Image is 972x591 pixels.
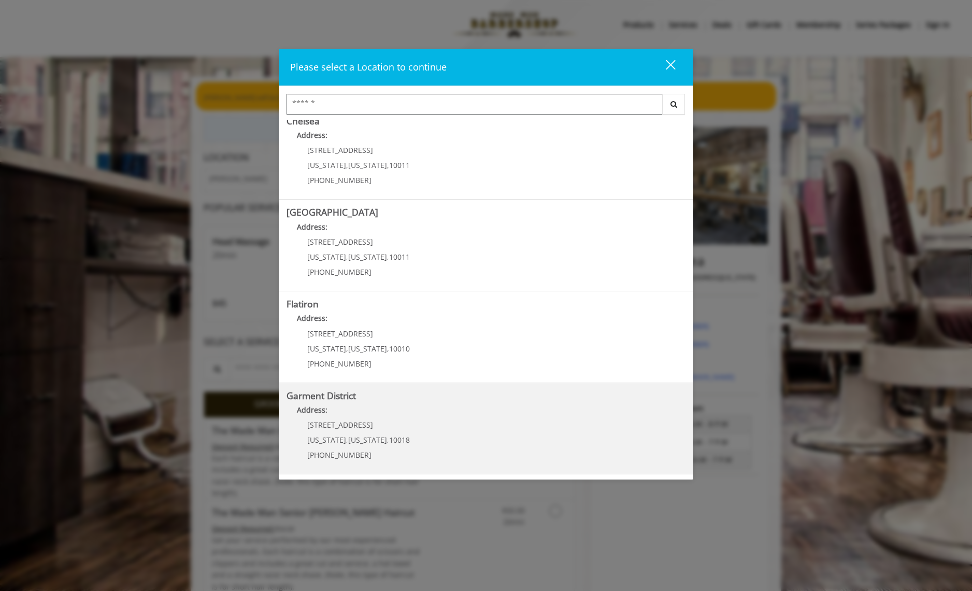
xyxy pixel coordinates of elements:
[287,298,319,310] b: Flatiron
[307,267,371,277] span: [PHONE_NUMBER]
[297,222,327,232] b: Address:
[307,160,346,170] span: [US_STATE]
[307,435,346,445] span: [US_STATE]
[387,160,389,170] span: ,
[287,389,356,402] b: Garment District
[307,237,373,247] span: [STREET_ADDRESS]
[389,252,410,262] span: 10011
[287,94,685,120] div: Center Select
[387,344,389,354] span: ,
[297,405,327,415] b: Address:
[654,59,675,75] div: close dialog
[668,101,680,108] i: Search button
[348,160,387,170] span: [US_STATE]
[389,435,410,445] span: 10018
[287,115,320,127] b: Chelsea
[307,420,373,430] span: [STREET_ADDRESS]
[348,252,387,262] span: [US_STATE]
[290,61,447,73] span: Please select a Location to continue
[346,435,348,445] span: ,
[389,344,410,354] span: 10010
[307,344,346,354] span: [US_STATE]
[647,57,682,78] button: close dialog
[346,160,348,170] span: ,
[297,130,327,140] b: Address:
[389,160,410,170] span: 10011
[348,435,387,445] span: [US_STATE]
[307,329,373,339] span: [STREET_ADDRESS]
[307,252,346,262] span: [US_STATE]
[348,344,387,354] span: [US_STATE]
[387,435,389,445] span: ,
[307,175,371,185] span: [PHONE_NUMBER]
[297,313,327,323] b: Address:
[307,145,373,155] span: [STREET_ADDRESS]
[307,450,371,460] span: [PHONE_NUMBER]
[287,94,663,115] input: Search Center
[387,252,389,262] span: ,
[346,344,348,354] span: ,
[307,359,371,369] span: [PHONE_NUMBER]
[287,206,378,218] b: [GEOGRAPHIC_DATA]
[346,252,348,262] span: ,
